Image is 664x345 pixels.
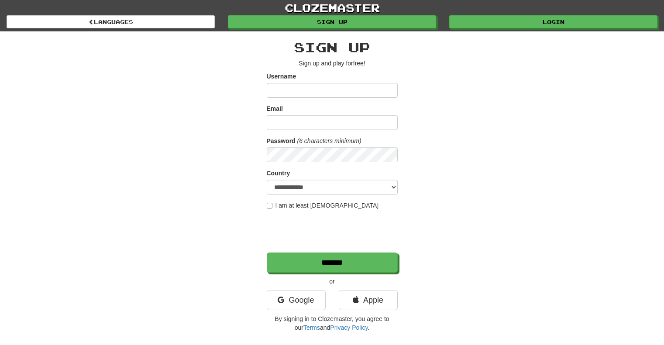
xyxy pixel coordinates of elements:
a: Apple [339,290,398,310]
label: Country [267,169,290,178]
a: Privacy Policy [330,324,368,331]
iframe: reCAPTCHA [267,214,399,248]
label: Username [267,72,296,81]
a: Login [449,15,657,28]
a: Google [267,290,326,310]
a: Terms [303,324,320,331]
p: Sign up and play for ! [267,59,398,68]
em: (6 characters minimum) [297,137,361,144]
label: Password [267,137,296,145]
h2: Sign up [267,40,398,55]
a: Languages [7,15,215,28]
a: Sign up [228,15,436,28]
p: or [267,277,398,286]
label: Email [267,104,283,113]
u: free [353,60,364,67]
p: By signing in to Clozemaster, you agree to our and . [267,314,398,332]
input: I am at least [DEMOGRAPHIC_DATA] [267,203,272,208]
label: I am at least [DEMOGRAPHIC_DATA] [267,201,379,210]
